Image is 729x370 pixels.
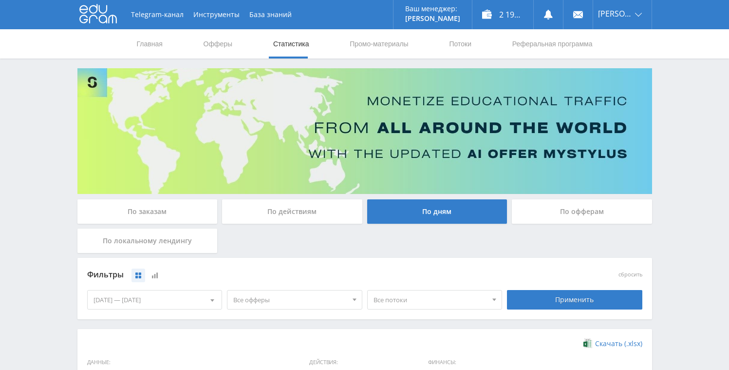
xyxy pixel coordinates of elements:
p: Ваш менеджер: [405,5,460,13]
div: Фильтры [87,268,503,282]
img: Banner [77,68,652,194]
img: xlsx [583,338,592,348]
div: По действиям [222,199,362,224]
a: Промо-материалы [349,29,409,58]
div: По офферам [512,199,652,224]
div: Применить [507,290,642,310]
a: Потоки [448,29,472,58]
a: Статистика [272,29,310,58]
a: Скачать (.xlsx) [583,339,642,349]
a: Главная [136,29,164,58]
div: По дням [367,199,507,224]
p: [PERSON_NAME] [405,15,460,22]
span: Все потоки [374,291,487,309]
div: По локальному лендингу [77,229,218,253]
a: Офферы [203,29,234,58]
a: Реферальная программа [511,29,594,58]
span: Скачать (.xlsx) [595,340,642,348]
span: [PERSON_NAME] [598,10,632,18]
button: сбросить [618,272,642,278]
span: Все офферы [233,291,347,309]
div: По заказам [77,199,218,224]
div: [DATE] — [DATE] [88,291,222,309]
